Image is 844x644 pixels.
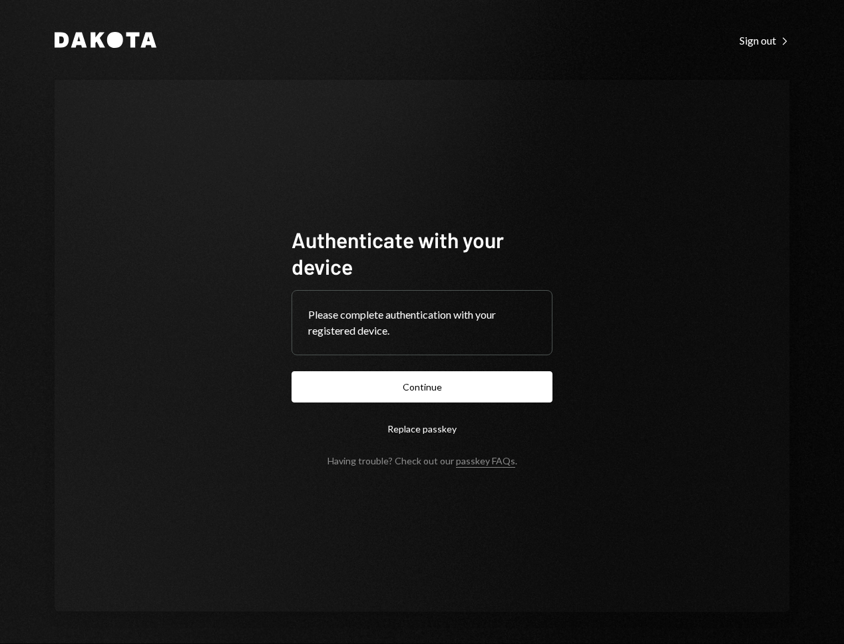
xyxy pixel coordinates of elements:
[739,33,789,47] a: Sign out
[456,455,515,468] a: passkey FAQs
[292,371,552,402] button: Continue
[739,34,789,47] div: Sign out
[327,455,517,466] div: Having trouble? Check out our .
[292,226,552,279] h1: Authenticate with your device
[308,307,536,339] div: Please complete authentication with your registered device.
[292,413,552,444] button: Replace passkey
